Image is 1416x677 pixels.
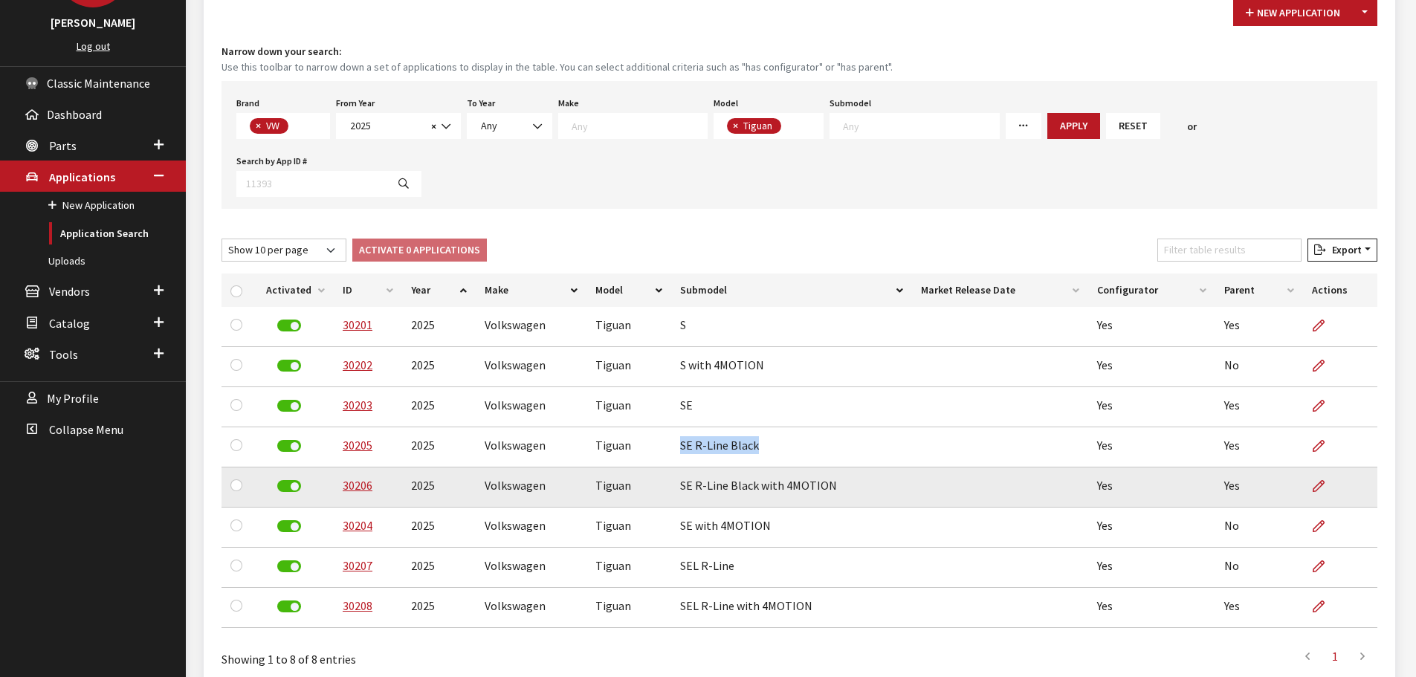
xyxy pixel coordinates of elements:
[1215,387,1303,427] td: Yes
[467,97,495,110] label: To Year
[1303,273,1377,307] th: Actions
[671,427,912,467] td: SE R-Line Black
[427,118,436,135] button: Remove all items
[467,113,552,139] span: Any
[256,119,261,132] span: ×
[222,59,1377,75] small: Use this toolbar to narrow down a set of applications to display in the table. You can select add...
[742,119,776,132] span: Tiguan
[671,548,912,588] td: SEL R-Line
[1215,467,1303,508] td: Yes
[265,119,283,132] span: VW
[733,119,738,132] span: ×
[1312,387,1337,424] a: Edit Application
[343,518,372,533] a: 30204
[1215,307,1303,347] td: Yes
[1088,508,1215,548] td: Yes
[714,97,738,110] label: Model
[15,13,171,31] h3: [PERSON_NAME]
[1312,427,1337,464] a: Edit Application
[586,467,671,508] td: Tiguan
[586,508,671,548] td: Tiguan
[402,508,475,548] td: 2025
[1088,427,1215,467] td: Yes
[49,316,90,331] span: Catalog
[257,273,334,307] th: Activated: activate to sort column ascending
[402,548,475,588] td: 2025
[402,387,475,427] td: 2025
[586,273,671,307] th: Model: activate to sort column ascending
[1322,641,1348,671] a: 1
[236,171,387,197] input: 11393
[277,360,301,372] label: Deactivate Application
[1312,347,1337,384] a: Edit Application
[1047,113,1100,139] button: Apply
[1088,387,1215,427] td: Yes
[49,347,78,362] span: Tools
[1215,588,1303,628] td: Yes
[1215,548,1303,588] td: No
[343,558,372,573] a: 30207
[586,347,671,387] td: Tiguan
[476,307,586,347] td: Volkswagen
[1312,307,1337,344] a: Edit Application
[77,39,110,53] a: Log out
[343,438,372,453] a: 30205
[481,119,497,132] span: Any
[1215,273,1303,307] th: Parent: activate to sort column ascending
[671,273,912,307] th: Submodel: activate to sort column ascending
[236,97,259,110] label: Brand
[558,97,579,110] label: Make
[476,118,543,134] span: Any
[586,588,671,628] td: Tiguan
[277,560,301,572] label: Deactivate Application
[222,44,1377,59] h4: Narrow down your search:
[343,357,372,372] a: 30202
[727,118,742,134] button: Remove item
[476,427,586,467] td: Volkswagen
[47,107,102,122] span: Dashboard
[727,118,781,134] li: Tiguan
[277,520,301,532] label: Deactivate Application
[1312,548,1337,585] a: Edit Application
[476,273,586,307] th: Make: activate to sort column ascending
[785,120,793,134] textarea: Search
[292,120,300,134] textarea: Search
[671,508,912,548] td: SE with 4MOTION
[912,273,1088,307] th: Market Release Date: activate to sort column ascending
[830,97,871,110] label: Submodel
[250,118,265,134] button: Remove item
[1215,347,1303,387] td: No
[250,118,288,134] li: VW
[49,422,123,437] span: Collapse Menu
[343,317,372,332] a: 30201
[1088,273,1215,307] th: Configurator: activate to sort column ascending
[402,467,475,508] td: 2025
[1187,119,1197,135] span: or
[586,427,671,467] td: Tiguan
[343,398,372,412] a: 30203
[1215,427,1303,467] td: Yes
[476,508,586,548] td: Volkswagen
[671,467,912,508] td: SE R-Line Black with 4MOTION
[343,598,372,613] a: 30208
[402,588,475,628] td: 2025
[336,113,461,139] span: 2025
[586,387,671,427] td: Tiguan
[343,478,372,493] a: 30206
[1088,548,1215,588] td: Yes
[277,480,301,492] label: Deactivate Application
[334,273,402,307] th: ID: activate to sort column ascending
[402,347,475,387] td: 2025
[236,155,307,168] label: Search by App ID #
[277,320,301,331] label: Deactivate Application
[402,427,475,467] td: 2025
[1312,508,1337,545] a: Edit Application
[402,273,475,307] th: Year: activate to sort column ascending
[49,169,115,184] span: Applications
[277,400,301,412] label: Deactivate Application
[336,97,375,110] label: From Year
[476,387,586,427] td: Volkswagen
[586,548,671,588] td: Tiguan
[1088,467,1215,508] td: Yes
[476,347,586,387] td: Volkswagen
